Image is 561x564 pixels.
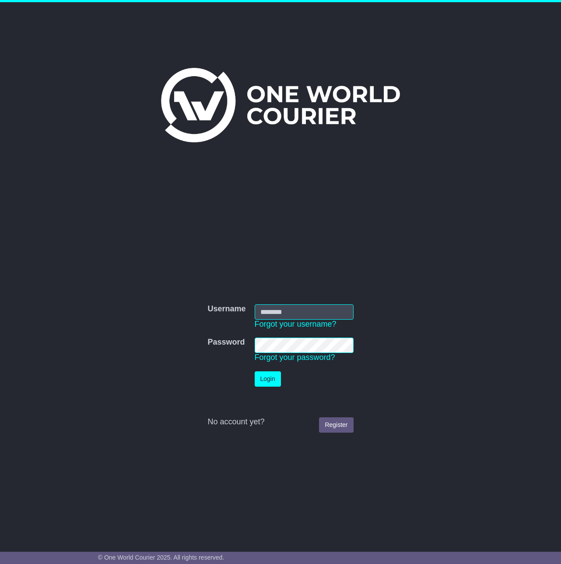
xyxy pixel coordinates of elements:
[207,417,353,427] div: No account yet?
[319,417,353,433] a: Register
[255,371,281,387] button: Login
[207,338,245,347] label: Password
[255,320,337,328] a: Forgot your username?
[98,554,224,561] span: © One World Courier 2025. All rights reserved.
[255,353,335,362] a: Forgot your password?
[207,304,245,314] label: Username
[161,68,400,142] img: One World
